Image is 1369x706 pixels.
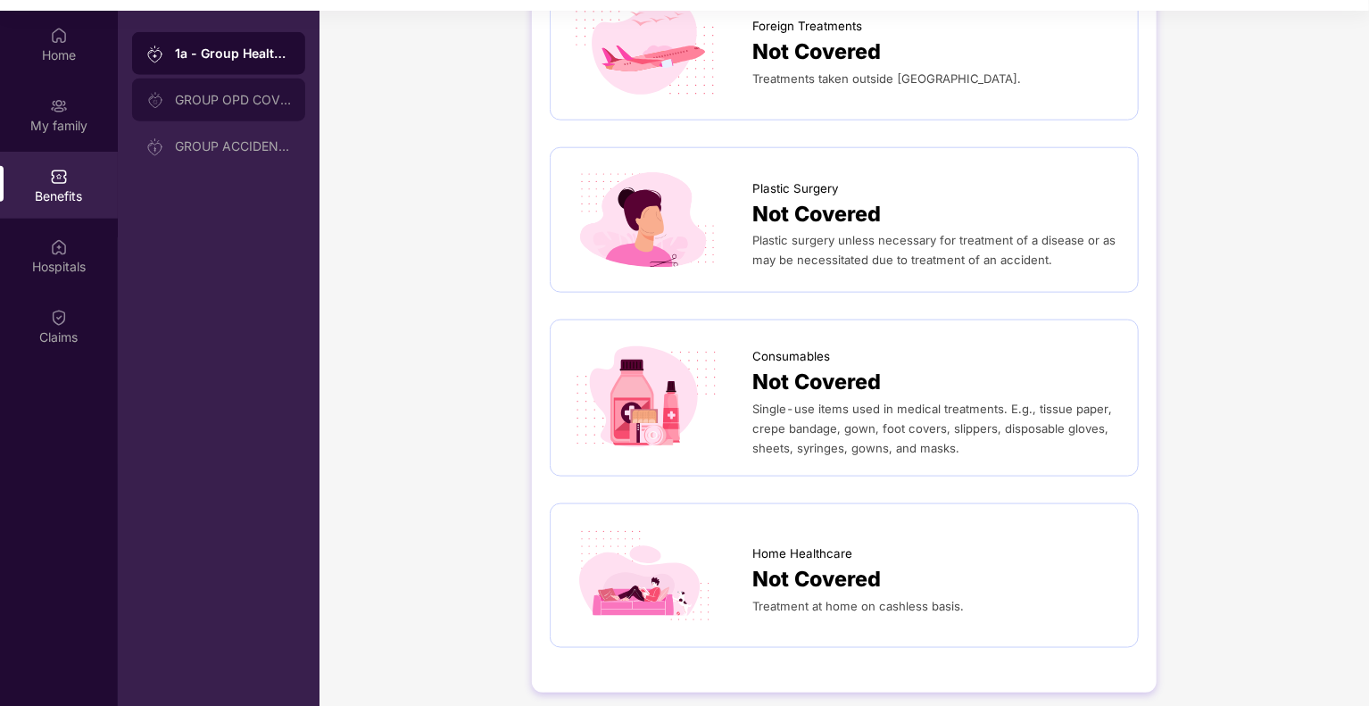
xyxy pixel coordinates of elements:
[752,71,1021,86] span: Treatments taken outside [GEOGRAPHIC_DATA].
[752,544,852,563] span: Home Healthcare
[752,36,881,69] span: Not Covered
[175,93,291,107] div: GROUP OPD COVER
[146,138,164,156] img: svg+xml;base64,PHN2ZyB3aWR0aD0iMjAiIGhlaWdodD0iMjAiIHZpZXdCb3g9IjAgMCAyMCAyMCIgZmlsbD0ibm9uZSIgeG...
[50,97,68,115] img: svg+xml;base64,PHN2ZyB3aWR0aD0iMjAiIGhlaWdodD0iMjAiIHZpZXdCb3g9IjAgMCAyMCAyMCIgZmlsbD0ibm9uZSIgeG...
[50,238,68,256] img: svg+xml;base64,PHN2ZyBpZD0iSG9zcGl0YWxzIiB4bWxucz0iaHR0cDovL3d3dy53My5vcmcvMjAwMC9zdmciIHdpZHRoPS...
[568,344,723,451] img: icon
[752,198,881,231] span: Not Covered
[752,233,1116,267] span: Plastic surgery unless necessary for treatment of a disease or as may be necessitated due to trea...
[50,27,68,45] img: svg+xml;base64,PHN2ZyBpZD0iSG9tZSIgeG1sbnM9Imh0dHA6Ly93d3cudzMub3JnLzIwMDAvc3ZnIiB3aWR0aD0iMjAiIG...
[752,366,881,399] span: Not Covered
[568,522,723,629] img: icon
[752,599,964,613] span: Treatment at home on cashless basis.
[752,563,881,596] span: Not Covered
[752,347,830,366] span: Consumables
[752,402,1112,455] span: Single-use items used in medical treatments. E.g., tissue paper, crepe bandage, gown, foot covers...
[146,46,164,63] img: svg+xml;base64,PHN2ZyB3aWR0aD0iMjAiIGhlaWdodD0iMjAiIHZpZXdCb3g9IjAgMCAyMCAyMCIgZmlsbD0ibm9uZSIgeG...
[752,179,839,198] span: Plastic Surgery
[50,168,68,186] img: svg+xml;base64,PHN2ZyBpZD0iQmVuZWZpdHMiIHhtbG5zPSJodHRwOi8vd3d3LnczLm9yZy8yMDAwL3N2ZyIgd2lkdGg9Ij...
[146,92,164,110] img: svg+xml;base64,PHN2ZyB3aWR0aD0iMjAiIGhlaWdodD0iMjAiIHZpZXdCb3g9IjAgMCAyMCAyMCIgZmlsbD0ibm9uZSIgeG...
[50,309,68,327] img: svg+xml;base64,PHN2ZyBpZD0iQ2xhaW0iIHhtbG5zPSJodHRwOi8vd3d3LnczLm9yZy8yMDAwL3N2ZyIgd2lkdGg9IjIwIi...
[568,166,723,273] img: icon
[752,17,862,36] span: Foreign Treatments
[175,45,291,62] div: 1a - Group Health Insurance
[175,139,291,154] div: GROUP ACCIDENTAL INSURANCE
